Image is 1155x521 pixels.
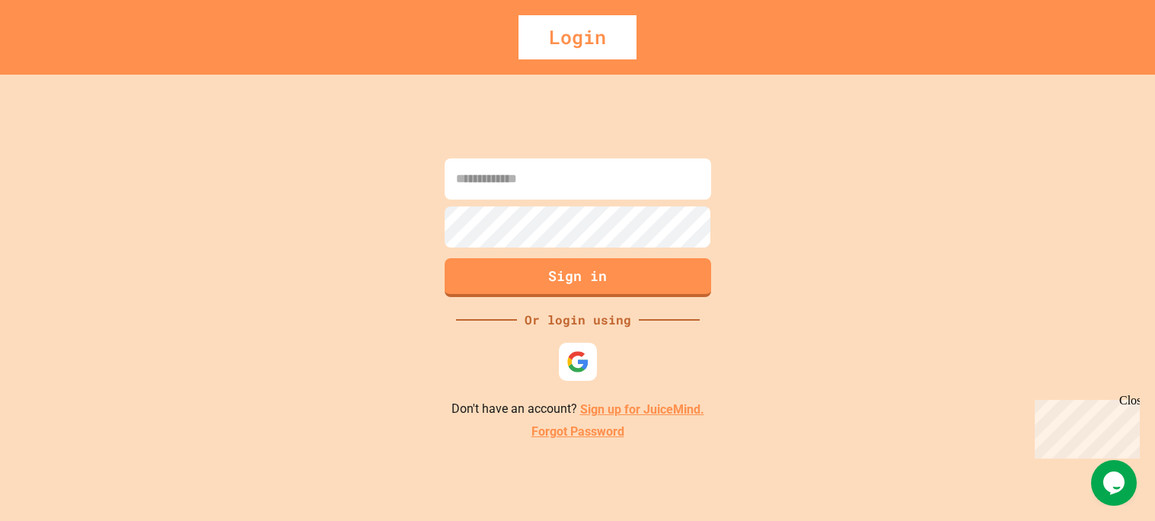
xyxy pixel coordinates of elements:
[517,311,639,329] div: Or login using
[566,350,589,373] img: google-icon.svg
[1091,460,1140,506] iframe: chat widget
[531,423,624,441] a: Forgot Password
[518,15,637,59] div: Login
[580,402,704,417] a: Sign up for JuiceMind.
[445,258,711,297] button: Sign in
[451,400,704,419] p: Don't have an account?
[1029,394,1140,459] iframe: chat widget
[6,6,105,97] div: Chat with us now!Close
